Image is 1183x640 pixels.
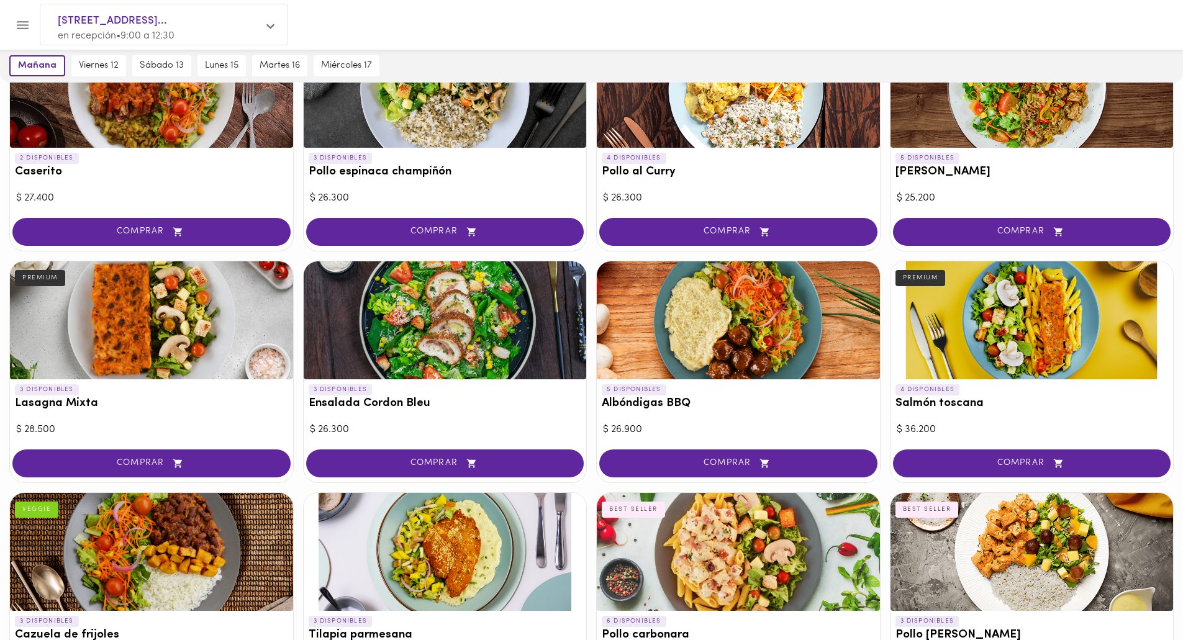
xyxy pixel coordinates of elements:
[71,55,126,76] button: viernes 12
[602,153,666,164] p: 4 DISPONIBLES
[897,191,1167,205] div: $ 25.200
[9,55,65,76] button: mañana
[309,397,582,410] h3: Ensalada Cordon Bleu
[18,60,57,71] span: mañana
[603,191,874,205] div: $ 26.300
[602,384,666,395] p: 5 DISPONIBLES
[615,458,862,469] span: COMPRAR
[897,423,1167,437] div: $ 36.200
[597,493,880,611] div: Pollo carbonara
[306,218,584,246] button: COMPRAR
[10,30,293,148] div: Caserito
[309,153,373,164] p: 3 DISPONIBLES
[58,13,258,29] span: [STREET_ADDRESS]...
[7,10,38,40] button: Menu
[306,449,584,477] button: COMPRAR
[309,384,373,395] p: 3 DISPONIBLES
[895,397,1169,410] h3: Salmón toscana
[909,227,1156,237] span: COMPRAR
[12,218,291,246] button: COMPRAR
[140,60,184,71] span: sábado 13
[309,616,373,627] p: 3 DISPONIBLES
[602,502,665,518] div: BEST SELLER
[893,449,1171,477] button: COMPRAR
[15,153,79,164] p: 2 DISPONIBLES
[310,191,581,205] div: $ 26.300
[895,153,960,164] p: 5 DISPONIBLES
[895,616,959,627] p: 3 DISPONIBLES
[602,166,875,179] h3: Pollo al Curry
[132,55,191,76] button: sábado 13
[891,493,1174,611] div: Pollo Tikka Massala
[1111,568,1171,628] iframe: Messagebird Livechat Widget
[79,60,119,71] span: viernes 12
[310,423,581,437] div: $ 26.300
[895,502,959,518] div: BEST SELLER
[309,166,582,179] h3: Pollo espinaca champiñón
[58,31,175,41] span: en recepción • 9:00 a 12:30
[322,227,569,237] span: COMPRAR
[15,166,288,179] h3: Caserito
[252,55,307,76] button: martes 16
[28,227,275,237] span: COMPRAR
[15,397,288,410] h3: Lasagna Mixta
[16,191,287,205] div: $ 27.400
[893,218,1171,246] button: COMPRAR
[615,227,862,237] span: COMPRAR
[15,384,79,395] p: 3 DISPONIBLES
[895,166,1169,179] h3: [PERSON_NAME]
[603,423,874,437] div: $ 26.900
[304,261,587,379] div: Ensalada Cordon Bleu
[15,616,79,627] p: 3 DISPONIBLES
[599,218,877,246] button: COMPRAR
[597,30,880,148] div: Pollo al Curry
[260,60,300,71] span: martes 16
[10,261,293,379] div: Lasagna Mixta
[314,55,379,76] button: miércoles 17
[891,261,1174,379] div: Salmón toscana
[895,270,946,286] div: PREMIUM
[304,30,587,148] div: Pollo espinaca champiñón
[895,384,960,395] p: 4 DISPONIBLES
[891,30,1174,148] div: Arroz chaufa
[602,397,875,410] h3: Albóndigas BBQ
[597,261,880,379] div: Albóndigas BBQ
[909,458,1156,469] span: COMPRAR
[599,449,877,477] button: COMPRAR
[15,270,65,286] div: PREMIUM
[304,493,587,611] div: Tilapia parmesana
[16,423,287,437] div: $ 28.500
[602,616,666,627] p: 6 DISPONIBLES
[322,458,569,469] span: COMPRAR
[12,449,291,477] button: COMPRAR
[321,60,372,71] span: miércoles 17
[15,502,58,518] div: VEGGIE
[10,493,293,611] div: Cazuela de frijoles
[197,55,246,76] button: lunes 15
[28,458,275,469] span: COMPRAR
[205,60,238,71] span: lunes 15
